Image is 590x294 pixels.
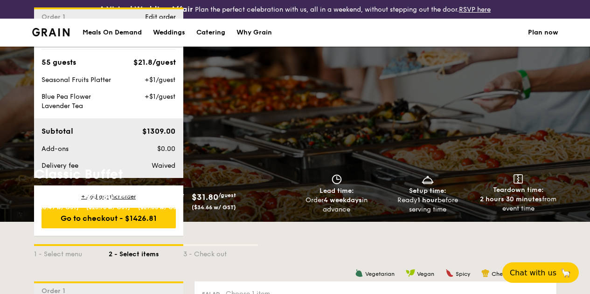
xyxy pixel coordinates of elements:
span: Lead time: [319,187,354,195]
div: from event time [477,195,560,213]
span: $1309.00 [142,127,175,136]
div: Catering [196,19,225,47]
div: Plan the perfect celebration with us, all in a weekend, without stepping out the door. [98,4,492,15]
a: Plan now [528,19,558,47]
span: /guest [218,192,236,198]
a: Why Grain [231,19,278,47]
span: ($27.03 w/ GST) [138,204,182,211]
strong: 1 hour [417,196,437,204]
span: Seasonal Fruits Platter [42,76,111,84]
span: ($23.76 w/ GST) [86,204,130,211]
div: 2 - Select items [109,246,183,259]
a: Logotype [32,28,70,36]
span: Add-ons [42,145,69,153]
span: $24.80 [138,192,167,202]
span: Blue Pea Flower Lavender Tea [42,93,91,110]
a: RSVP here [459,6,491,14]
div: Ready before serving time [386,196,469,214]
span: Order 1 [42,13,69,21]
div: $21.8/guest [133,57,176,68]
a: Meals On Demand [77,19,147,47]
span: $31.80 [192,192,218,202]
span: Subtotal [42,127,73,136]
div: Meals On Demand [83,19,142,47]
img: icon-vegetarian.fe4039eb.svg [355,269,363,277]
span: ($34.66 w/ GST) [192,204,236,211]
img: icon-teardown.65201eee.svg [514,174,523,184]
span: $0.00 [157,145,175,153]
div: 1 - Select menu [34,246,109,259]
span: Setup time: [409,187,446,195]
span: Edit order [145,13,176,21]
span: /guest [167,192,184,198]
span: Chat with us [510,268,556,277]
img: icon-dish.430c3a2e.svg [421,174,435,185]
img: icon-vegan.f8ff3823.svg [406,269,415,277]
a: Catering [191,19,231,47]
img: icon-spicy.37a8142b.svg [445,269,454,277]
span: Vegetarian [365,271,395,277]
span: Spicy [456,271,470,277]
img: icon-clock.2db775ea.svg [330,174,344,185]
div: 3 - Check out [183,246,258,259]
h4: A Virtual Wedding Affair [99,4,193,15]
div: Weddings [153,19,185,47]
span: +$1/guest [145,93,175,101]
strong: 2 hours 30 minutes [480,195,542,203]
div: Why Grain [236,19,272,47]
span: /guest [113,192,131,198]
span: Vegan [417,271,434,277]
span: ($20.49 w/ GST) [34,204,79,211]
strong: 4 weekdays [324,196,362,204]
img: icon-chef-hat.a58ddaea.svg [481,269,490,277]
div: 55 guests [42,57,76,68]
a: Weddings [147,19,191,47]
span: Teardown time: [493,186,544,194]
span: $18.80 [34,192,61,202]
div: Order in advance [295,196,379,214]
span: 🦙 [560,267,571,278]
span: Chef's recommendation [492,271,556,277]
span: $21.80 [86,192,113,202]
span: +$1/guest [145,76,175,84]
img: Grain [32,28,70,36]
h1: Classic Buffet [34,166,292,183]
div: Go to checkout - $1426.81 [42,208,176,228]
button: Chat with us🦙 [502,262,579,283]
span: /guest [61,192,78,198]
